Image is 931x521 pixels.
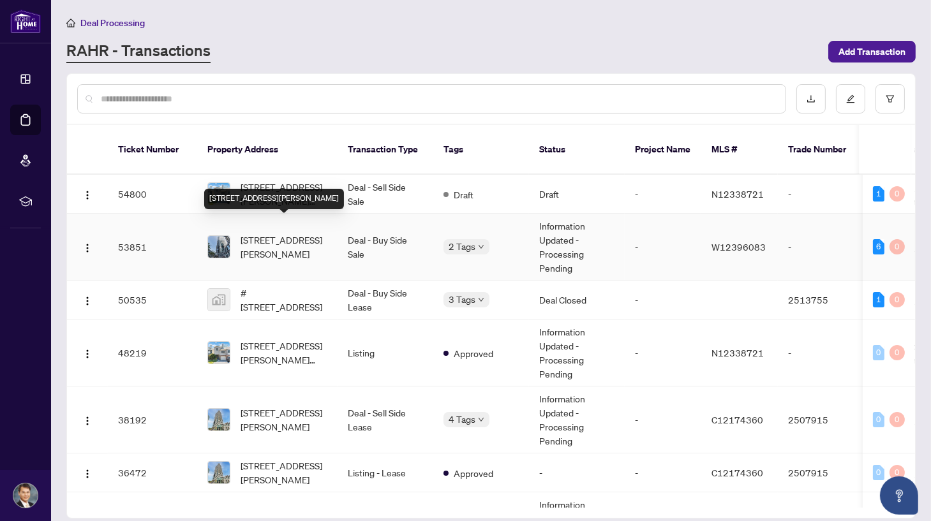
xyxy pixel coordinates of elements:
[890,186,905,202] div: 0
[828,41,916,62] button: Add Transaction
[529,175,625,214] td: Draft
[778,175,867,214] td: -
[82,296,93,306] img: Logo
[10,10,41,33] img: logo
[82,416,93,426] img: Logo
[529,125,625,175] th: Status
[66,40,211,63] a: RAHR - Transactions
[846,94,855,103] span: edit
[433,125,529,175] th: Tags
[454,466,493,480] span: Approved
[701,125,778,175] th: MLS #
[778,125,867,175] th: Trade Number
[529,319,625,386] td: Information Updated - Processing Pending
[529,386,625,453] td: Information Updated - Processing Pending
[890,239,905,254] div: 0
[873,412,884,427] div: 0
[338,319,433,386] td: Listing
[108,319,197,386] td: 48219
[625,281,701,319] td: -
[241,339,327,367] span: [STREET_ADDRESS][PERSON_NAME][PERSON_NAME]
[625,175,701,214] td: -
[886,94,895,103] span: filter
[625,453,701,492] td: -
[625,125,701,175] th: Project Name
[208,183,230,205] img: thumbnail-img
[208,289,230,311] img: thumbnail-img
[807,94,816,103] span: download
[82,190,93,200] img: Logo
[338,281,433,319] td: Deal - Buy Side Lease
[478,416,484,423] span: down
[338,125,433,175] th: Transaction Type
[208,462,230,483] img: thumbnail-img
[478,244,484,250] span: down
[778,386,867,453] td: 2507915
[711,241,766,253] span: W12396083
[108,125,197,175] th: Ticket Number
[890,465,905,480] div: 0
[449,412,475,427] span: 4 Tags
[241,406,327,434] span: [STREET_ADDRESS][PERSON_NAME]
[778,319,867,386] td: -
[529,214,625,281] td: Information Updated - Processing Pending
[890,345,905,360] div: 0
[77,290,98,310] button: Logo
[338,386,433,453] td: Deal - Sell Side Lease
[13,483,38,508] img: Profile Icon
[77,409,98,430] button: Logo
[338,214,433,281] td: Deal - Buy Side Sale
[454,346,493,360] span: Approved
[478,297,484,303] span: down
[208,236,230,258] img: thumbnail-img
[890,412,905,427] div: 0
[338,175,433,214] td: Deal - Sell Side Sale
[454,187,473,202] span: Draft
[711,467,763,478] span: C12174360
[625,319,701,386] td: -
[449,239,475,254] span: 2 Tags
[529,281,625,319] td: Deal Closed
[108,281,197,319] td: 50535
[873,292,884,307] div: 1
[241,286,327,314] span: #[STREET_ADDRESS]
[82,349,93,359] img: Logo
[778,214,867,281] td: -
[241,180,327,208] span: [STREET_ADDRESS][PERSON_NAME][PERSON_NAME]
[711,347,764,358] span: N12338721
[529,453,625,492] td: -
[778,453,867,492] td: 2507915
[108,453,197,492] td: 36472
[338,453,433,492] td: Listing - Lease
[873,186,884,202] div: 1
[77,237,98,257] button: Logo
[80,17,145,29] span: Deal Processing
[873,239,884,254] div: 6
[241,459,327,487] span: [STREET_ADDRESS][PERSON_NAME]
[625,386,701,453] td: -
[66,18,75,27] span: home
[108,175,197,214] td: 54800
[890,292,905,307] div: 0
[796,84,826,114] button: download
[208,342,230,363] img: thumbnail-img
[197,125,338,175] th: Property Address
[625,214,701,281] td: -
[711,188,764,200] span: N12338721
[82,243,93,253] img: Logo
[82,469,93,479] img: Logo
[880,476,918,515] button: Open asap
[204,189,344,209] div: [STREET_ADDRESS][PERSON_NAME]
[873,465,884,480] div: 0
[875,84,905,114] button: filter
[208,409,230,430] img: thumbnail-img
[241,233,327,261] span: [STREET_ADDRESS][PERSON_NAME]
[711,414,763,425] span: C12174360
[873,345,884,360] div: 0
[77,462,98,483] button: Logo
[838,41,905,62] span: Add Transaction
[108,386,197,453] td: 38192
[836,84,865,114] button: edit
[108,214,197,281] td: 53851
[778,281,867,319] td: 2513755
